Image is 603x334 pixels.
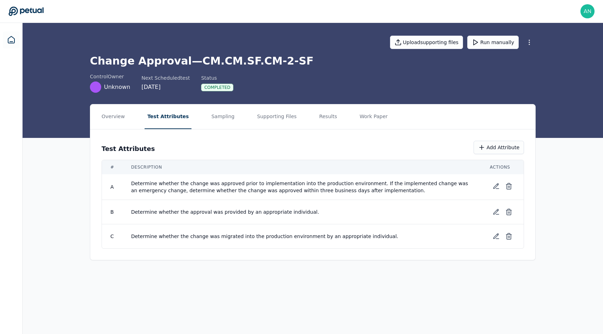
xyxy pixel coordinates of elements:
[99,104,128,129] button: Overview
[131,208,473,215] span: Determine whether the approval was provided by an appropriate individual.
[145,104,192,129] button: Test Attributes
[90,55,536,67] h1: Change Approval — CM.CM.SF.CM-2-SF
[208,104,237,129] button: Sampling
[201,84,233,91] div: Completed
[102,160,123,174] th: #
[3,31,20,48] a: Dashboard
[90,73,130,80] div: control Owner
[490,230,502,243] button: Edit test attribute
[490,206,502,218] button: Edit test attribute
[141,74,190,81] div: Next Scheduled test
[502,180,515,193] button: Delete test attribute
[141,83,190,91] div: [DATE]
[390,36,463,49] button: Uploadsupporting files
[523,36,536,49] button: More Options
[131,180,473,194] span: Determine whether the change was approved prior to implementation into the production environment...
[8,6,44,16] a: Go to Dashboard
[90,104,535,129] nav: Tabs
[110,209,114,215] span: B
[490,180,502,193] button: Edit test attribute
[357,104,391,129] button: Work Paper
[102,144,155,154] h3: Test Attributes
[502,206,515,218] button: Delete test attribute
[201,74,233,81] div: Status
[316,104,340,129] button: Results
[502,230,515,243] button: Delete test attribute
[467,36,519,49] button: Run manually
[104,83,130,91] span: Unknown
[110,184,114,190] span: A
[474,141,524,154] button: Add Attribute
[580,4,595,18] img: andrew+arm@petual.ai
[254,104,299,129] button: Supporting Files
[481,160,524,174] th: Actions
[110,233,114,239] span: C
[131,233,473,240] span: Determine whether the change was migrated into the production environment by an appropriate indiv...
[123,160,481,174] th: Description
